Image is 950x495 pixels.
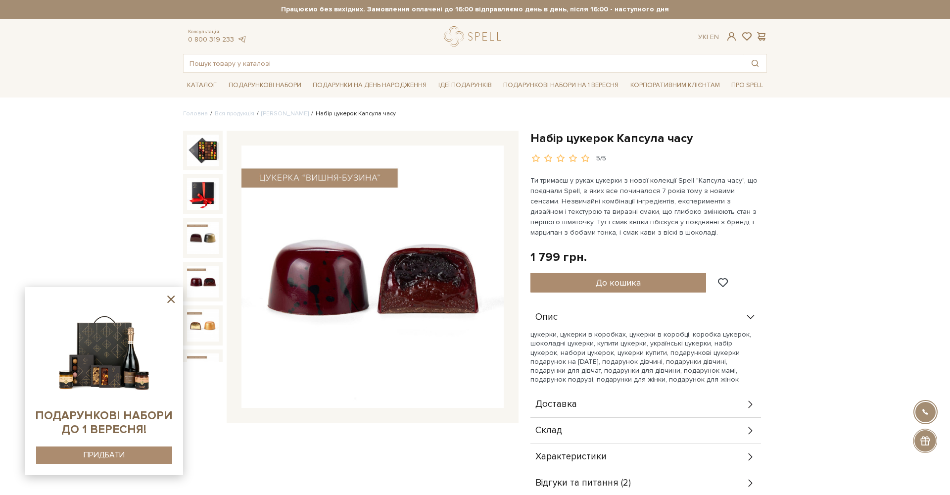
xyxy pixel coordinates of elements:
[499,77,622,94] a: Подарункові набори на 1 Вересня
[626,77,724,94] a: Корпоративним клієнтам
[309,109,396,118] li: Набір цукерок Капсула часу
[710,33,719,41] a: En
[183,5,767,14] strong: Працюємо без вихідних. Замовлення оплачені до 16:00 відправляємо день в день, після 16:00 - насту...
[187,266,219,297] img: Набір цукерок Капсула часу
[188,35,234,44] a: 0 800 319 233
[187,309,219,341] img: Набір цукерок Капсула часу
[530,131,767,146] h1: Набір цукерок Капсула часу
[241,146,504,408] img: Набір цукерок Капсула часу
[237,35,246,44] a: telegram
[707,33,708,41] span: |
[187,178,219,210] img: Набір цукерок Капсула часу
[183,110,208,117] a: Головна
[444,26,506,47] a: logo
[530,330,761,384] p: цукерки, цукерки в коробках, цукерки в коробці, коробка цукерок, шоколадні цукерки, купити цукерк...
[727,78,767,93] a: Про Spell
[530,175,762,238] p: Ти тримаєш у руках цукерки з нової колекції Spell "Капсула часу", що поєднали Spell, з яких все п...
[187,222,219,253] img: Набір цукерок Капсула часу
[535,479,631,488] span: Відгуки та питання (2)
[535,313,558,322] span: Опис
[225,78,305,93] a: Подарункові набори
[744,54,766,72] button: Пошук товару у каталозі
[184,54,744,72] input: Пошук товару у каталозі
[187,135,219,166] img: Набір цукерок Капсула часу
[698,33,719,42] div: Ук
[530,249,587,265] div: 1 799 грн.
[261,110,309,117] a: [PERSON_NAME]
[434,78,496,93] a: Ідеї подарунків
[188,29,246,35] span: Консультація:
[596,154,606,163] div: 5/5
[309,78,430,93] a: Подарунки на День народження
[530,273,706,293] button: До кошика
[187,353,219,385] img: Набір цукерок Капсула часу
[535,400,577,409] span: Доставка
[535,426,562,435] span: Склад
[215,110,254,117] a: Вся продукція
[596,277,641,288] span: До кошика
[183,78,221,93] a: Каталог
[535,452,607,461] span: Характеристики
